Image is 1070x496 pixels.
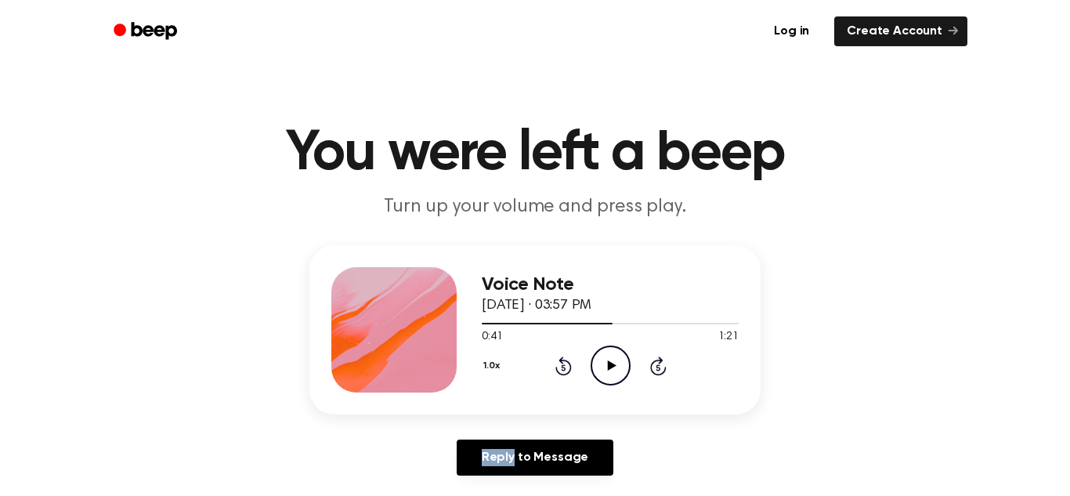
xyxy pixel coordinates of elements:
p: Turn up your volume and press play. [234,194,836,220]
span: [DATE] · 03:57 PM [482,299,591,313]
span: 1:21 [718,329,739,346]
a: Beep [103,16,191,47]
h3: Voice Note [482,274,739,295]
span: 0:41 [482,329,502,346]
button: 1.0x [482,353,505,379]
h1: You were left a beep [134,125,936,182]
a: Log in [758,13,825,49]
a: Create Account [834,16,967,46]
a: Reply to Message [457,440,613,476]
